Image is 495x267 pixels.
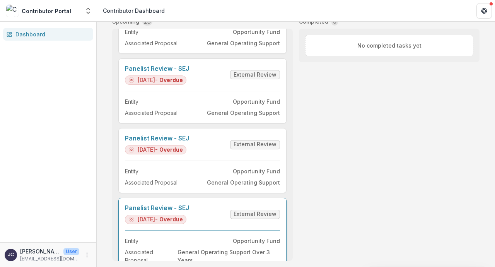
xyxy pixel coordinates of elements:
[103,7,165,15] div: Contributor Dashboard
[22,7,71,15] div: Contributor Portal
[82,250,92,260] button: More
[476,3,492,19] button: Get Help
[100,5,168,16] nav: breadcrumb
[20,255,79,262] p: [EMAIL_ADDRESS][DOMAIN_NAME]
[125,135,189,142] a: Panelist Review - SEJ
[15,30,87,38] div: Dashboard
[6,5,19,17] img: Contributor Portal
[3,28,93,41] a: Dashboard
[83,3,94,19] button: Open entity switcher
[125,65,189,72] a: Panelist Review - SEJ
[125,204,189,212] a: Panelist Review - SEJ
[8,252,14,257] div: Jasimine Cooper
[20,247,60,255] p: [PERSON_NAME]
[63,248,79,255] p: User
[357,41,422,50] p: No completed tasks yet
